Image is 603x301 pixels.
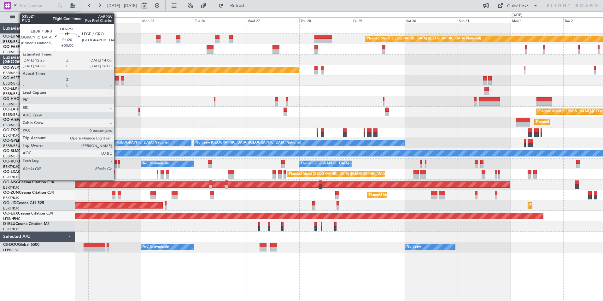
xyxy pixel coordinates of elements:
a: OO-NSGCessna Citation CJ4 [3,180,54,184]
div: Planned Maint Kortrijk-[GEOGRAPHIC_DATA] [530,201,603,210]
a: EBKT/KJK [3,185,19,190]
a: OO-LUMFalcon 7X [3,35,36,38]
span: OO-AIE [3,118,17,122]
button: Quick Links [495,1,541,11]
a: OO-VSFFalcon 8X [3,76,35,80]
a: OO-FSXFalcon 7X [3,128,35,132]
span: OO-LUM [3,35,19,38]
div: Tue 26 [194,17,246,23]
a: OO-HHOFalcon 8X [3,97,37,101]
span: OO-HHO [3,97,20,101]
input: Trip Number [19,1,56,10]
a: EBBR/BRU [3,102,20,107]
div: Mon 25 [141,17,194,23]
a: OO-LAHFalcon 7X [3,108,36,111]
span: Refresh [225,3,251,8]
a: EBKT/KJK [3,133,19,138]
a: EBKT/KJK [3,206,19,211]
div: Fri 29 [352,17,405,23]
div: Mon 1 [511,17,563,23]
div: Planned Maint [GEOGRAPHIC_DATA] ([GEOGRAPHIC_DATA] National) [289,169,403,179]
div: No Crew [GEOGRAPHIC_DATA] ([GEOGRAPHIC_DATA] National) [196,138,301,148]
span: D-IBLU [3,222,15,226]
span: All Aircraft [16,15,67,20]
button: Refresh [215,1,253,11]
a: CS-DOUGlobal 6500 [3,243,39,247]
span: OO-ELK [3,87,17,91]
a: EBKT/KJK [3,227,19,232]
a: EBBR/BRU [3,144,20,148]
a: EBKT/KJK [3,164,19,169]
a: OO-JIDCessna CJ1 525 [3,201,44,205]
div: A/C Unavailable [143,159,169,168]
div: A/C Unavailable [143,242,169,252]
a: LFSN/ENC [3,216,20,221]
div: Quick Links [507,3,529,9]
a: OO-GPEFalcon 900EX EASy II [3,139,56,143]
div: No Crew [GEOGRAPHIC_DATA] ([GEOGRAPHIC_DATA] National) [64,138,169,148]
div: Thu 28 [299,17,352,23]
div: Owner [GEOGRAPHIC_DATA]-[GEOGRAPHIC_DATA] [301,159,386,168]
a: EBBR/BRU [3,71,20,75]
a: OO-ROKCessna Citation CJ4 [3,160,54,163]
button: All Aircraft [7,12,68,22]
a: OO-FAEFalcon 7X [3,45,35,49]
a: LFPB/LBG [3,248,20,252]
div: No Crew [407,242,421,252]
a: OO-WLPGlobal 5500 [3,66,40,70]
a: EBBR/BRU [3,50,20,55]
span: OO-LAH [3,108,18,111]
div: Planned Maint [GEOGRAPHIC_DATA] ([GEOGRAPHIC_DATA] National) [367,34,481,44]
div: Wed 27 [247,17,299,23]
span: OO-VSF [3,76,18,80]
div: Sun 31 [458,17,510,23]
span: OO-ZUN [3,191,19,195]
span: [DATE] - [DATE] [107,3,137,9]
div: Sun 24 [88,17,141,23]
span: CS-DOU [3,243,18,247]
span: OO-WLP [3,66,19,70]
a: EBBR/BRU [3,39,20,44]
div: [DATE] [76,13,87,18]
div: [DATE] [512,13,522,18]
span: OO-JID [3,201,16,205]
a: EBKT/KJK [3,196,19,200]
a: D-IBLUCessna Citation M2 [3,222,50,226]
span: OO-GPE [3,139,18,143]
a: OO-ZUNCessna Citation CJ4 [3,191,54,195]
a: OO-ELKFalcon 8X [3,87,35,91]
a: EBBR/BRU [3,154,20,159]
span: OO-ROK [3,160,19,163]
a: OO-SLMCessna Citation XLS [3,149,53,153]
span: OO-NSG [3,180,19,184]
span: OO-FSX [3,128,18,132]
span: OO-LUX [3,212,18,215]
div: Planned Maint Kortrijk-[GEOGRAPHIC_DATA] [369,190,442,200]
a: OO-LXACessna Citation CJ4 [3,170,53,174]
a: EBBR/BRU [3,112,20,117]
a: EBBR/BRU [3,123,20,127]
a: OO-AIEFalcon 7X [3,118,34,122]
span: OO-LXA [3,170,18,174]
span: OO-SLM [3,149,18,153]
a: EBKT/KJK [3,175,19,180]
a: EBBR/BRU [3,81,20,86]
span: OO-FAE [3,45,18,49]
a: EBBR/BRU [3,91,20,96]
a: OO-LUXCessna Citation CJ4 [3,212,53,215]
div: Sat 30 [405,17,458,23]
